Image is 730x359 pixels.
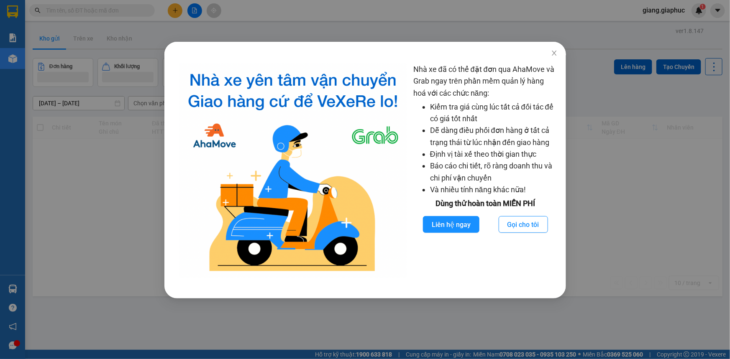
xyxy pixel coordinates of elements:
[431,219,470,230] span: Liên hệ ngay
[430,125,557,148] li: Dễ dàng điều phối đơn hàng ở tất cả trạng thái từ lúc nhận đến giao hàng
[413,198,557,209] div: Dùng thử hoàn toàn MIỄN PHÍ
[413,64,557,278] div: Nhà xe đã có thể đặt đơn qua AhaMove và Grab ngay trên phần mềm quản lý hàng hoá với các chức năng:
[542,42,566,65] button: Close
[498,216,548,233] button: Gọi cho tôi
[430,184,557,196] li: Và nhiều tính năng khác nữa!
[551,50,557,56] span: close
[430,148,557,160] li: Định vị tài xế theo thời gian thực
[423,216,479,233] button: Liên hệ ngay
[430,160,557,184] li: Báo cáo chi tiết, rõ ràng doanh thu và chi phí vận chuyển
[179,64,407,278] img: logo
[430,101,557,125] li: Kiểm tra giá cùng lúc tất cả đối tác để có giá tốt nhất
[507,219,539,230] span: Gọi cho tôi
